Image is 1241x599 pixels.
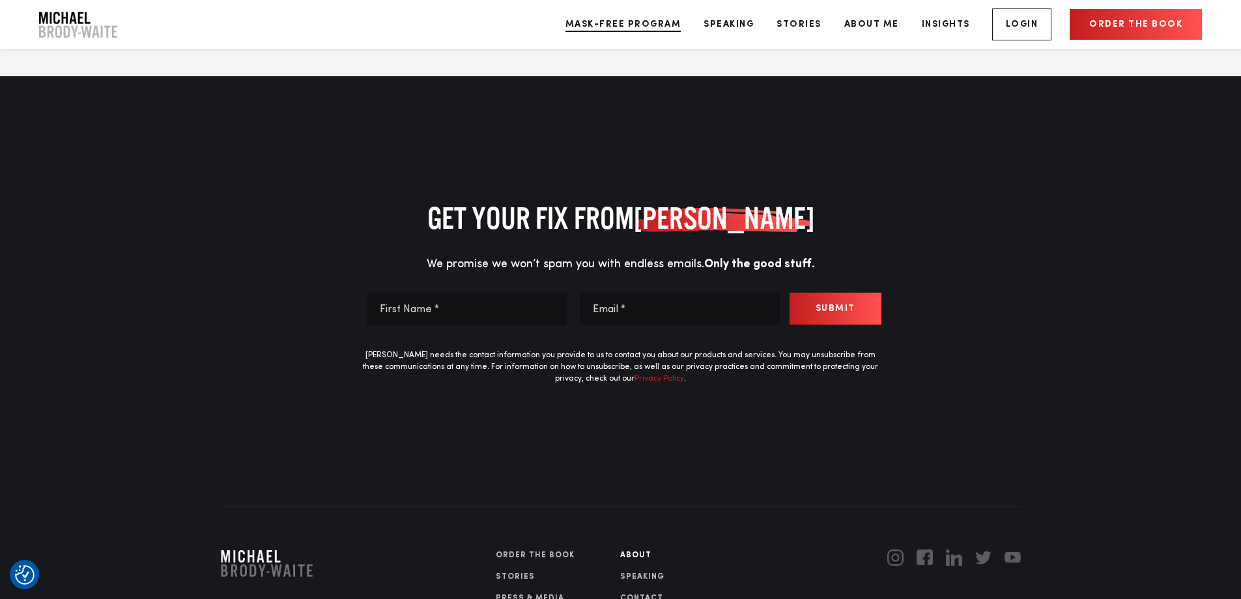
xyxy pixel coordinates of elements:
a: Home link [220,549,314,577]
p: [PERSON_NAME] needs the contact information you provide to us to contact you about our products a... [360,349,881,385]
img: Company Logo [220,549,314,577]
span: [PERSON_NAME] [634,200,814,236]
a: YouTube [1005,549,1021,566]
button: Consent Preferences [15,565,35,585]
img: Twitter [975,551,991,564]
a: Twitter [975,549,991,566]
img: Revisit consent button [15,565,35,585]
span: Last name [179,1,214,11]
a: Stories [496,571,621,583]
a: Privacy Policy [139,219,192,229]
img: Linkedin [946,549,962,566]
a: About [620,549,745,561]
a: Company Logo Company Logo [39,12,117,38]
input: Name [367,293,567,325]
b: Only the good stuff. [704,258,815,270]
img: YouTube [1005,551,1021,564]
a: SPEAKING [620,571,745,583]
span: We promise we won’t spam you with endless emails. [427,258,815,270]
a: Order The Book [496,549,621,561]
input: Email [580,293,780,325]
img: Instagram [887,549,904,566]
a: Privacy Policy [635,375,684,383]
a: Login [992,8,1052,40]
a: Order the book [1070,9,1202,40]
img: Company Logo [39,12,117,38]
h2: Get your fix from [220,200,1021,236]
img: Facebook [917,549,933,565]
button: Submit [790,293,881,325]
